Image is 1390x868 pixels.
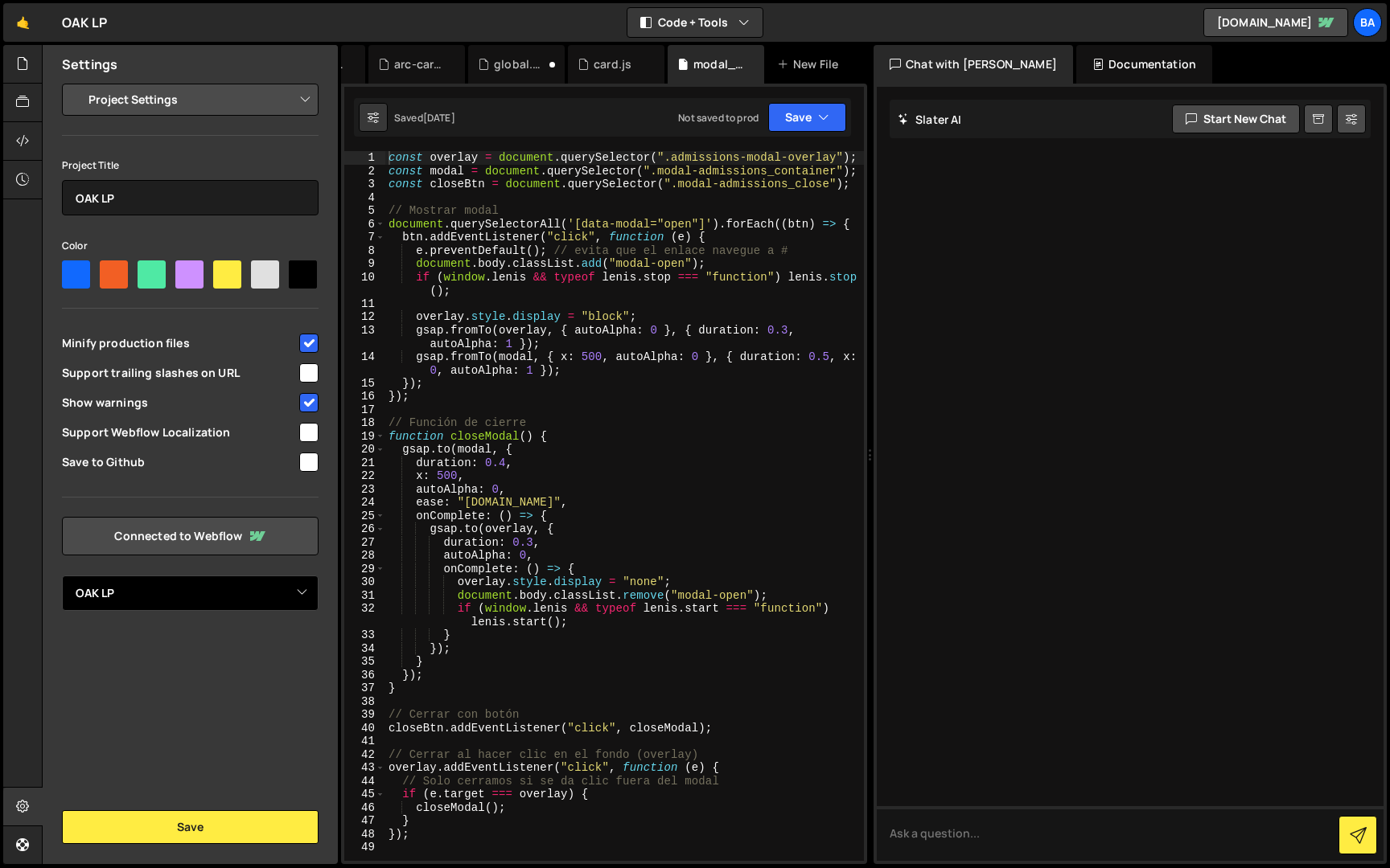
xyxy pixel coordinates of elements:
button: Save [768,103,846,132]
div: 15 [344,377,385,391]
div: 10 [344,271,385,297]
h2: Settings [62,55,117,73]
a: Connected to Webflow [62,517,319,555]
div: 49 [344,841,385,854]
div: 9 [344,257,385,271]
div: 43 [344,761,385,775]
label: Color [62,238,88,254]
div: 39 [344,708,385,722]
div: 30 [344,575,385,589]
div: 35 [344,655,385,669]
div: 40 [344,722,385,735]
div: 2 [344,165,385,178]
div: modal_cta.js [693,56,745,72]
h2: Slater AI [898,112,962,127]
div: OAK LP [62,13,107,32]
span: Support trailing slashes on URL [62,365,297,381]
div: Documentation [1076,45,1212,84]
div: 29 [344,563,385,576]
div: 12 [344,310,385,324]
div: 38 [344,695,385,709]
div: Not saved to prod [678,111,759,125]
div: 13 [344,324,385,350]
label: Project Title [62,158,119,174]
div: 24 [344,496,385,510]
div: 6 [344,218,385,231]
div: 5 [344,204,385,218]
div: 32 [344,602,385,628]
div: 26 [344,522,385,536]
a: [DOMAIN_NAME] [1203,8,1348,37]
div: 21 [344,457,385,470]
button: Save [62,810,319,844]
div: 27 [344,536,385,550]
span: Support Webflow Localization [62,424,297,440]
div: global.css [494,56,545,72]
div: 1 [344,151,385,165]
div: 22 [344,469,385,483]
div: 19 [344,430,385,444]
div: 11 [344,297,385,311]
div: 7 [344,231,385,244]
div: New File [777,56,845,72]
div: 42 [344,748,385,762]
div: 8 [344,244,385,258]
div: 47 [344,814,385,828]
div: 23 [344,483,385,497]
span: Save to Github [62,454,297,470]
button: Code + Tools [627,8,763,37]
div: [DATE] [423,111,455,125]
div: 20 [344,443,385,457]
span: Show warnings [62,395,297,411]
input: Project name [62,180,319,215]
div: Chat with [PERSON_NAME] [874,45,1073,84]
div: 25 [344,510,385,523]
div: 41 [344,735,385,748]
div: 36 [344,669,385,682]
div: 31 [344,589,385,603]
div: card.js [594,56,631,72]
div: 44 [344,775,385,788]
div: 18 [344,416,385,430]
div: 17 [344,403,385,417]
div: 48 [344,828,385,841]
div: arc-carrousel.js [394,56,446,72]
div: 33 [344,628,385,642]
button: Start new chat [1172,104,1300,133]
div: 4 [344,191,385,205]
div: 14 [344,350,385,377]
a: 🤙 [3,3,43,42]
div: Saved [394,111,455,125]
div: 45 [344,788,385,801]
div: 28 [344,549,385,563]
div: 37 [344,682,385,695]
div: 3 [344,178,385,191]
a: Ba [1353,8,1382,37]
div: 46 [344,801,385,815]
span: Minify production files [62,335,297,351]
div: 34 [344,642,385,656]
div: 16 [344,390,385,403]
